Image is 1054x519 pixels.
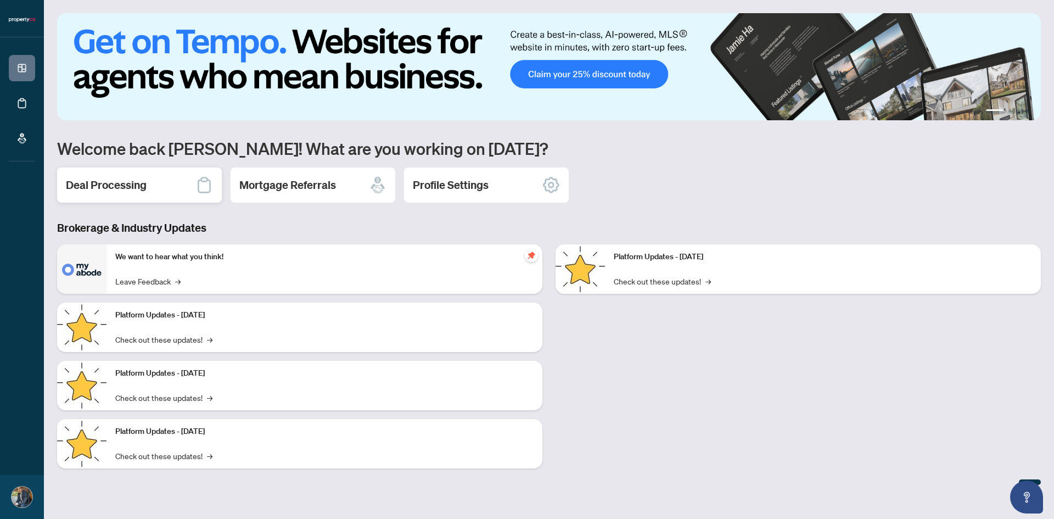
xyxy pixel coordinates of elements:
[57,138,1041,159] h1: Welcome back [PERSON_NAME]! What are you working on [DATE]?
[556,244,605,294] img: Platform Updates - June 23, 2025
[207,450,212,462] span: →
[239,177,336,193] h2: Mortgage Referrals
[115,275,181,287] a: Leave Feedback→
[57,419,106,468] img: Platform Updates - July 8, 2025
[115,309,534,321] p: Platform Updates - [DATE]
[207,333,212,345] span: →
[115,333,212,345] a: Check out these updates!→
[986,109,1003,114] button: 1
[115,450,212,462] a: Check out these updates!→
[413,177,489,193] h2: Profile Settings
[525,249,538,262] span: pushpin
[175,275,181,287] span: →
[115,251,534,263] p: We want to hear what you think!
[115,392,212,404] a: Check out these updates!→
[57,303,106,352] img: Platform Updates - September 16, 2025
[115,367,534,380] p: Platform Updates - [DATE]
[1008,109,1012,114] button: 2
[1010,481,1043,514] button: Open asap
[66,177,147,193] h2: Deal Processing
[614,251,1032,263] p: Platform Updates - [DATE]
[57,220,1041,236] h3: Brokerage & Industry Updates
[1025,109,1030,114] button: 4
[705,275,711,287] span: →
[207,392,212,404] span: →
[115,426,534,438] p: Platform Updates - [DATE]
[1017,109,1021,114] button: 3
[614,275,711,287] a: Check out these updates!→
[12,487,32,507] img: Profile Icon
[9,16,35,23] img: logo
[57,13,1041,120] img: Slide 0
[57,361,106,410] img: Platform Updates - July 21, 2025
[57,244,106,294] img: We want to hear what you think!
